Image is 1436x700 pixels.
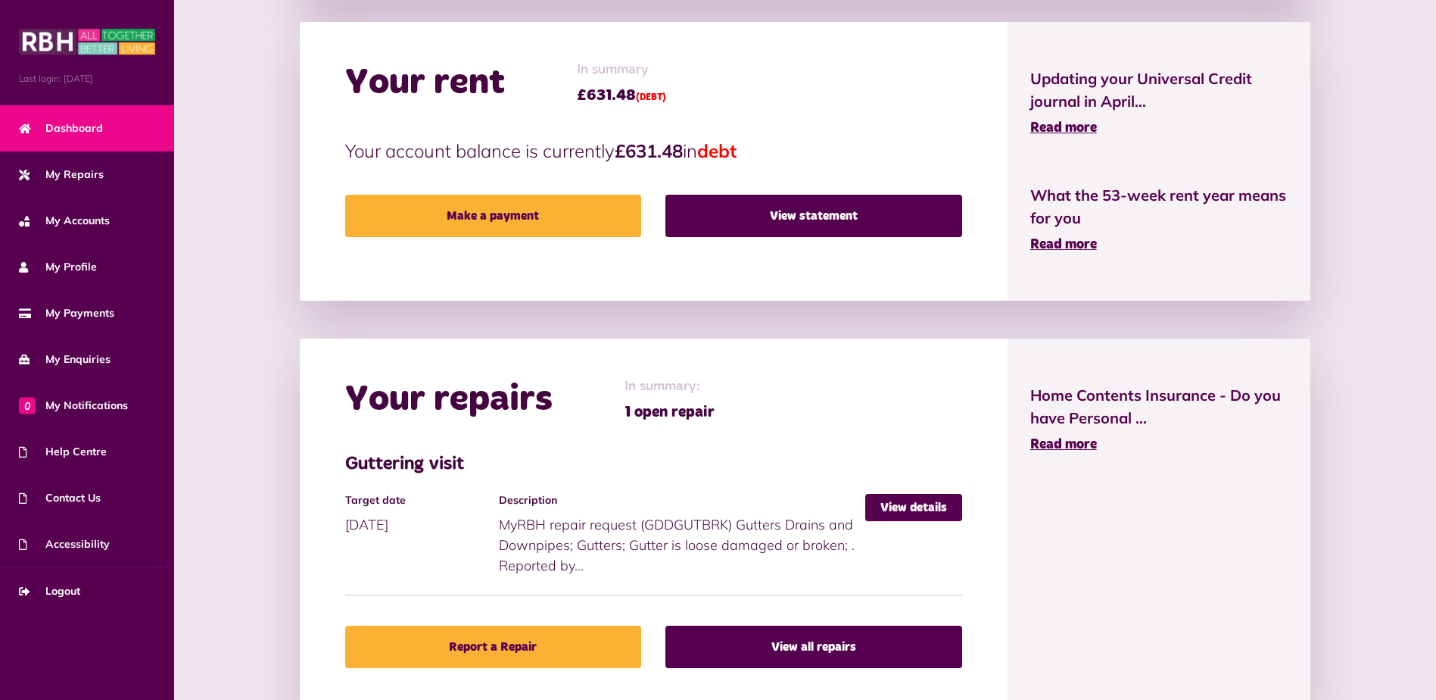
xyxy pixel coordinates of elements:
span: Home Contents Insurance - Do you have Personal ... [1030,384,1288,430]
img: MyRBH [19,27,155,57]
a: Updating your Universal Credit journal in April... Read more [1030,67,1288,139]
span: In summary [577,60,666,80]
p: Your account balance is currently in [345,137,962,164]
span: 0 [19,397,36,414]
span: My Enquiries [19,352,111,367]
h2: Your rent [345,61,505,105]
span: Read more [1030,121,1097,135]
span: My Payments [19,305,114,321]
h3: Guttering visit [345,454,962,476]
a: What the 53-week rent year means for you Read more [1030,184,1288,255]
h4: Description [499,494,857,507]
span: Logout [19,583,80,599]
h2: Your repairs [345,378,553,422]
div: [DATE] [345,494,500,535]
a: Make a payment [345,195,641,237]
span: My Repairs [19,167,104,183]
span: Contact Us [19,490,101,506]
span: Updating your Universal Credit journal in April... [1030,67,1288,113]
span: £631.48 [577,84,666,107]
span: Read more [1030,438,1097,452]
strong: £631.48 [615,139,683,162]
a: Report a Repair [345,626,641,668]
span: Dashboard [19,120,103,136]
a: View statement [665,195,961,237]
h4: Target date [345,494,492,507]
span: debt [697,139,737,162]
span: Accessibility [19,536,110,552]
span: 1 open repair [625,401,715,423]
span: Last login: [DATE] [19,72,155,86]
span: Read more [1030,238,1097,252]
div: MyRBH repair request (GDDGUTBRK) Gutters Drains and Downpipes; Gutters; Gutter is loose damaged o... [499,494,864,576]
span: In summary: [625,377,715,397]
span: My Accounts [19,213,110,229]
span: My Profile [19,259,97,275]
a: Home Contents Insurance - Do you have Personal ... Read more [1030,384,1288,455]
span: Help Centre [19,444,107,460]
span: What the 53-week rent year means for you [1030,184,1288,230]
span: (DEBT) [636,93,666,102]
a: View details [865,494,962,521]
span: My Notifications [19,398,128,414]
a: View all repairs [665,626,961,668]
